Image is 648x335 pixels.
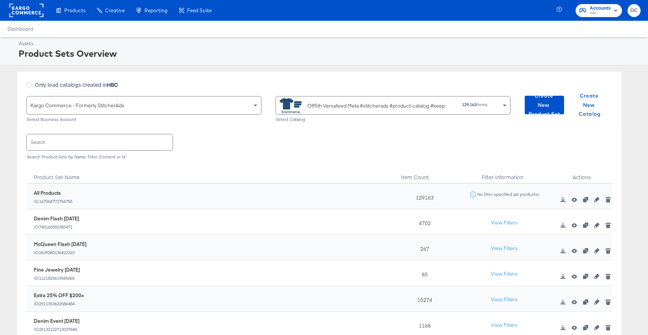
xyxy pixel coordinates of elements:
[187,7,212,13] span: Feed Suite
[486,319,523,332] button: View Filters
[34,190,73,197] div: All Products
[393,286,453,312] div: 15274
[19,40,639,47] div: Assets
[34,199,73,204] div: ID: 167064772756755
[486,267,523,281] button: View Filters
[456,102,488,107] div: items
[454,165,551,184] div: Filter Information
[576,4,622,17] button: AccountsHBC
[525,96,564,114] button: Create New Product Set
[34,266,80,273] div: Fine Jewelry [DATE]
[393,260,453,286] div: 85
[7,26,33,32] a: Dashboard
[105,7,125,13] span: Creative
[34,292,84,299] div: Extra 25% OFF $200+
[107,81,118,88] strong: HBC
[27,134,173,150] input: Search product sets
[486,216,523,230] button: View Filters
[307,102,445,110] div: Off5th Versafeed Meta #stitcherads #product-catalog #keep
[551,165,612,184] div: Actions
[631,6,638,15] span: OC
[573,91,606,119] span: Create New Catalog
[393,209,453,235] div: 4702
[64,7,85,13] span: Products
[30,102,124,109] span: Kargo Commerce - Formerly StitcherAds
[486,293,523,306] button: View Filters
[35,81,118,88] span: Only load catalogs created in
[570,96,609,114] button: Create New Catalog
[26,154,612,160] div: Search Product Sets by Name, Filter Content or Id
[26,117,261,122] div: Select Business Account
[34,276,80,281] div: ID: 1121825619585065
[628,4,641,17] button: OC
[34,224,79,230] div: ID: 740160582385471
[393,165,453,184] div: Item Count
[34,318,79,325] div: Denim Event [DATE]
[19,47,639,60] div: Product Sets Overview
[528,91,561,119] span: Create New Product Set
[34,301,84,306] div: ID: 2911353622586484
[34,250,87,255] div: ID: 2639280136422322
[486,242,523,255] button: View Filters
[462,102,476,107] strong: 129,163
[590,10,611,16] span: HBC
[26,165,393,184] div: Product Set Name
[393,184,453,209] div: 129163
[590,4,611,12] span: Accounts
[477,192,539,197] div: No filter specified (all products)
[276,117,511,122] div: Select Catalog
[34,241,87,248] div: McQueen Flash [DATE]
[393,235,453,260] div: 267
[34,215,79,222] div: Denim Flash [DATE]
[34,327,79,332] div: ID: 25132122713037848
[393,165,453,184] div: Toggle SortBy
[26,165,393,184] div: Toggle SortBy
[144,7,167,13] span: Reporting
